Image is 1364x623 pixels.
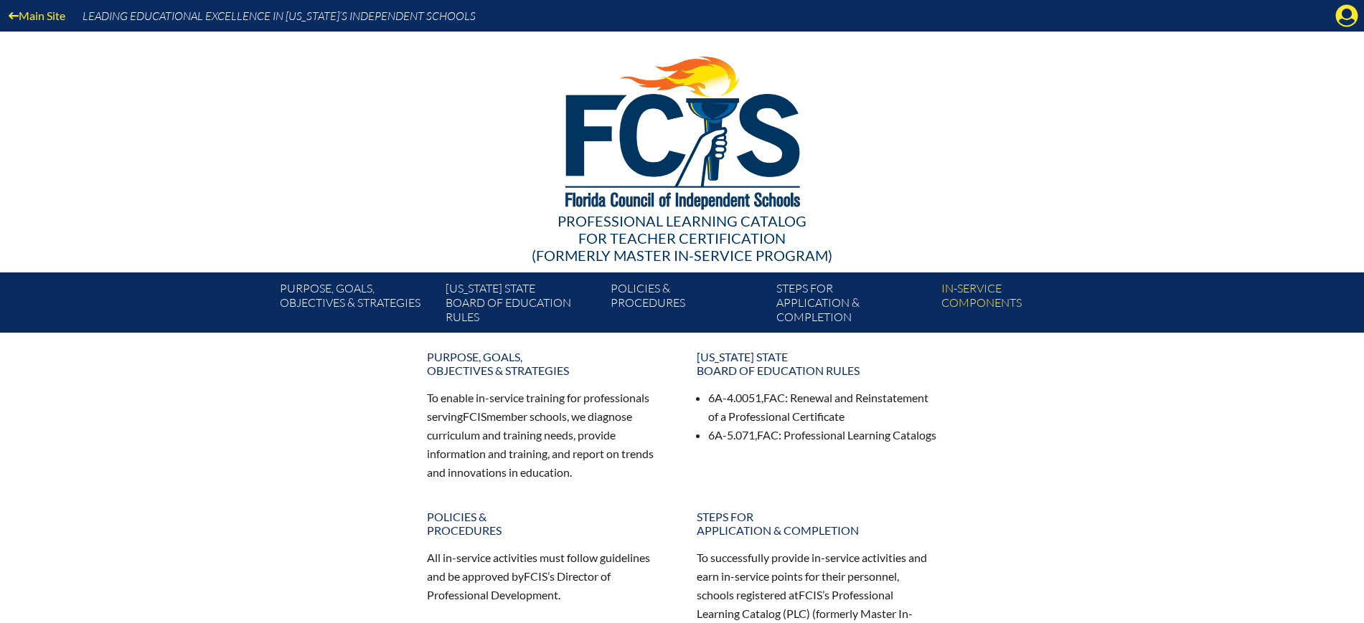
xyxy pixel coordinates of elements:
p: All in-service activities must follow guidelines and be approved by ’s Director of Professional D... [427,548,668,604]
span: FCIS [524,569,547,583]
span: PLC [786,607,806,620]
a: Steps forapplication & completion [771,278,936,333]
a: Policies &Procedures [605,278,770,333]
span: FCIS [799,588,822,601]
svg: Manage Account [1335,4,1358,27]
li: 6A-5.071, : Professional Learning Catalogs [708,426,938,444]
span: for Teacher Certification [578,229,786,247]
a: In-servicecomponents [936,278,1101,333]
li: 6A-4.0051, : Renewal and Reinstatement of a Professional Certificate [708,389,938,426]
a: [US_STATE] StateBoard of Education rules [688,344,946,383]
p: To enable in-service training for professionals serving member schools, we diagnose curriculum an... [427,389,668,481]
span: FCIS [463,409,486,423]
a: Main Site [3,6,71,25]
a: Policies &Procedures [418,504,677,543]
img: FCISlogo221.eps [534,32,830,227]
a: Purpose, goals,objectives & strategies [418,344,677,383]
a: [US_STATE] StateBoard of Education rules [440,278,605,333]
div: Professional Learning Catalog (formerly Master In-service Program) [269,212,1096,264]
a: Purpose, goals,objectives & strategies [274,278,439,333]
span: FAC [757,428,779,442]
span: FAC [763,391,785,404]
a: Steps forapplication & completion [688,504,946,543]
